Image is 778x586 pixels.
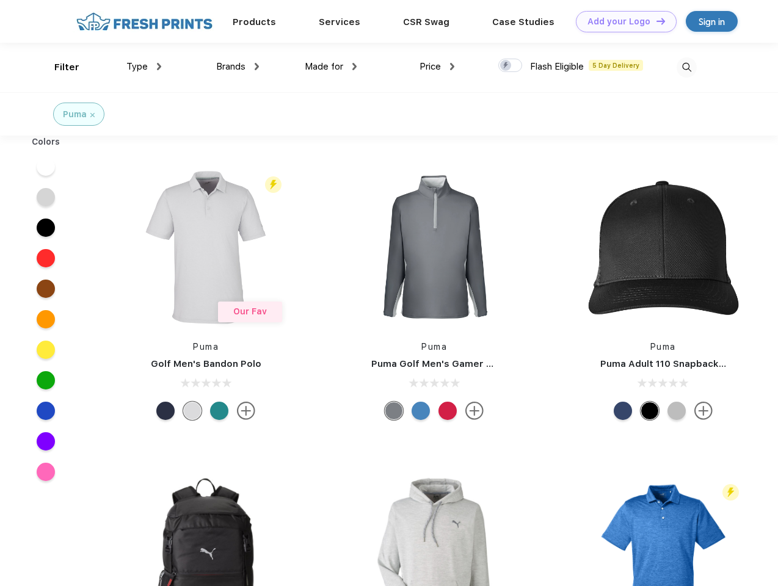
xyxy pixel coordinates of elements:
[438,402,457,420] div: Ski Patrol
[157,63,161,70] img: dropdown.png
[183,402,202,420] div: High Rise
[530,61,584,72] span: Flash Eligible
[352,63,357,70] img: dropdown.png
[450,63,454,70] img: dropdown.png
[677,57,697,78] img: desktop_search.svg
[90,113,95,117] img: filter_cancel.svg
[23,136,70,148] div: Colors
[233,16,276,27] a: Products
[650,342,676,352] a: Puma
[667,402,686,420] div: Quarry with Brt Whit
[233,306,267,316] span: Our Fav
[403,16,449,27] a: CSR Swag
[465,402,484,420] img: more.svg
[589,60,643,71] span: 5 Day Delivery
[125,166,287,328] img: func=resize&h=266
[582,166,744,328] img: func=resize&h=266
[420,61,441,72] span: Price
[193,342,219,352] a: Puma
[255,63,259,70] img: dropdown.png
[156,402,175,420] div: Navy Blazer
[151,358,261,369] a: Golf Men's Bandon Polo
[412,402,430,420] div: Bright Cobalt
[73,11,216,32] img: fo%20logo%202.webp
[656,18,665,24] img: DT
[699,15,725,29] div: Sign in
[265,176,282,193] img: flash_active_toggle.svg
[319,16,360,27] a: Services
[210,402,228,420] div: Green Lagoon
[126,61,148,72] span: Type
[305,61,343,72] span: Made for
[587,16,650,27] div: Add your Logo
[385,402,403,420] div: Quiet Shade
[237,402,255,420] img: more.svg
[371,358,564,369] a: Puma Golf Men's Gamer Golf Quarter-Zip
[216,61,245,72] span: Brands
[614,402,632,420] div: Peacoat with Qut Shd
[353,166,515,328] img: func=resize&h=266
[686,11,738,32] a: Sign in
[722,484,739,501] img: flash_active_toggle.svg
[63,108,87,121] div: Puma
[421,342,447,352] a: Puma
[54,60,79,74] div: Filter
[641,402,659,420] div: Pma Blk Pma Blk
[694,402,713,420] img: more.svg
